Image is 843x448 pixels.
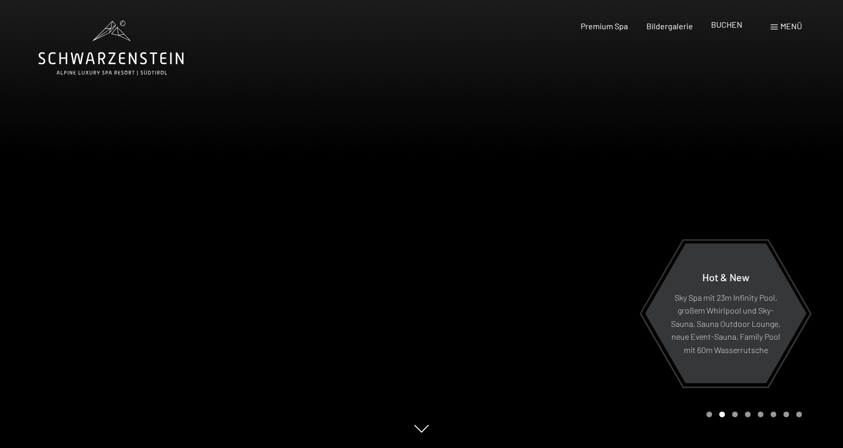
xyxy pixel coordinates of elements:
div: Carousel Page 2 (Current Slide) [719,412,725,417]
div: Carousel Pagination [703,412,802,417]
span: Menü [780,21,802,31]
p: Sky Spa mit 23m Infinity Pool, großem Whirlpool und Sky-Sauna, Sauna Outdoor Lounge, neue Event-S... [670,290,781,356]
a: Bildergalerie [646,21,693,31]
span: Hot & New [702,270,750,283]
div: Carousel Page 5 [758,412,763,417]
div: Carousel Page 4 [745,412,751,417]
div: Carousel Page 1 [706,412,712,417]
a: Premium Spa [581,21,628,31]
div: Carousel Page 7 [783,412,789,417]
div: Carousel Page 6 [771,412,776,417]
div: Carousel Page 3 [732,412,738,417]
a: BUCHEN [711,20,742,29]
div: Carousel Page 8 [796,412,802,417]
a: Hot & New Sky Spa mit 23m Infinity Pool, großem Whirlpool und Sky-Sauna, Sauna Outdoor Lounge, ne... [644,243,807,384]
